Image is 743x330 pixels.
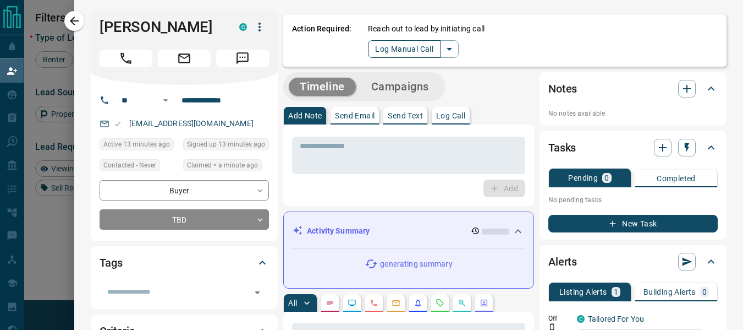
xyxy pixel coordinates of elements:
[307,225,370,237] p: Activity Summary
[414,299,422,307] svg: Listing Alerts
[288,112,322,120] p: Add Note
[548,248,718,275] div: Alerts
[568,174,598,182] p: Pending
[368,40,459,58] div: split button
[548,134,718,161] div: Tasks
[114,120,122,128] svg: Email Valid
[292,23,351,58] p: Action Required:
[288,299,297,307] p: All
[559,288,607,296] p: Listing Alerts
[289,78,356,96] button: Timeline
[103,139,170,150] span: Active 13 minutes ago
[380,258,452,270] p: generating summary
[360,78,440,96] button: Campaigns
[577,315,585,323] div: condos.ca
[100,254,122,272] h2: Tags
[239,23,247,31] div: condos.ca
[436,112,465,120] p: Log Call
[436,299,444,307] svg: Requests
[187,139,265,150] span: Signed up 13 minutes ago
[604,174,609,182] p: 0
[216,50,269,67] span: Message
[326,299,334,307] svg: Notes
[548,139,576,156] h2: Tasks
[614,288,618,296] p: 1
[335,112,375,120] p: Send Email
[100,180,269,201] div: Buyer
[370,299,378,307] svg: Calls
[458,299,466,307] svg: Opportunities
[548,192,718,208] p: No pending tasks
[643,288,696,296] p: Building Alerts
[129,119,254,128] a: [EMAIL_ADDRESS][DOMAIN_NAME]
[480,299,488,307] svg: Agent Actions
[657,175,696,182] p: Completed
[548,253,577,271] h2: Alerts
[588,315,644,323] a: Tailored For You
[293,221,525,241] div: Activity Summary
[100,50,152,67] span: Call
[368,40,441,58] button: Log Manual Call
[159,94,172,107] button: Open
[100,209,269,230] div: TBD
[548,215,718,232] button: New Task
[702,288,707,296] p: 0
[368,23,485,35] p: Reach out to lead by initiating call
[158,50,211,67] span: Email
[548,75,718,102] div: Notes
[100,250,269,276] div: Tags
[100,18,223,36] h1: [PERSON_NAME]
[250,285,265,300] button: Open
[100,138,178,154] div: Sat Aug 16 2025
[348,299,356,307] svg: Lead Browsing Activity
[183,159,269,175] div: Sat Aug 16 2025
[187,160,258,171] span: Claimed < a minute ago
[103,160,156,171] span: Contacted - Never
[548,80,577,98] h2: Notes
[548,109,718,118] p: No notes available
[392,299,400,307] svg: Emails
[548,313,570,323] p: Off
[388,112,423,120] p: Send Text
[183,138,269,154] div: Sat Aug 16 2025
